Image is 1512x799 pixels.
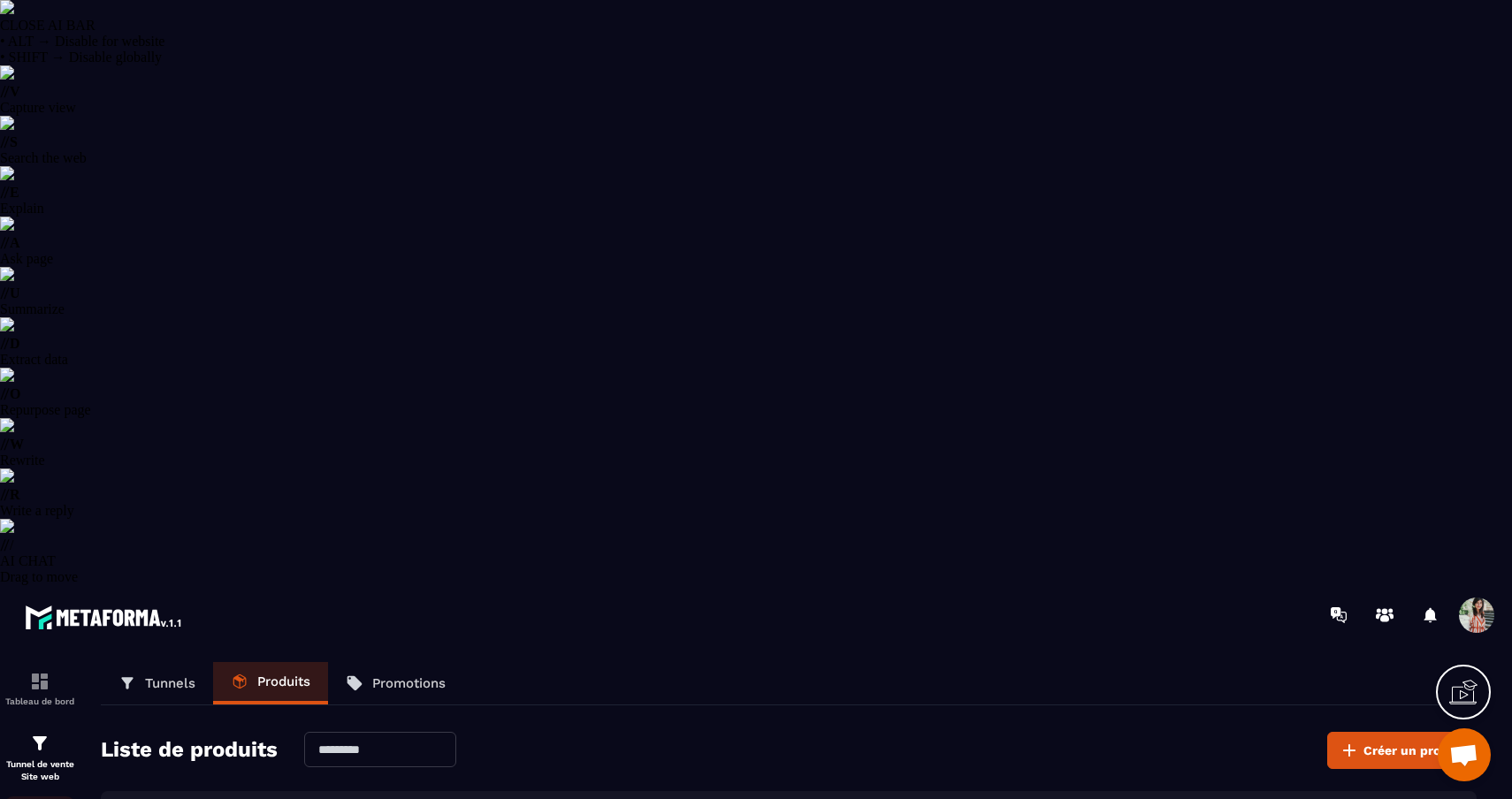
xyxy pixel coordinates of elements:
[1327,732,1477,769] button: Créer un produit
[145,675,195,691] p: Tunnels
[328,662,463,704] a: Promotions
[29,671,50,692] img: formation
[4,658,75,719] a: formationformationTableau de bord
[372,675,446,691] p: Promotions
[213,662,328,704] a: Produits
[29,733,50,754] img: formation
[101,732,278,769] h2: Liste de produits
[4,719,75,796] a: formationformationTunnel de vente Site web
[1438,728,1491,781] div: Ouvrir le chat
[4,696,75,706] p: Tableau de bord
[257,673,310,689] p: Produits
[1363,742,1465,759] span: Créer un produit
[101,662,213,704] a: Tunnels
[4,758,75,783] p: Tunnel de vente Site web
[25,601,184,633] img: logo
